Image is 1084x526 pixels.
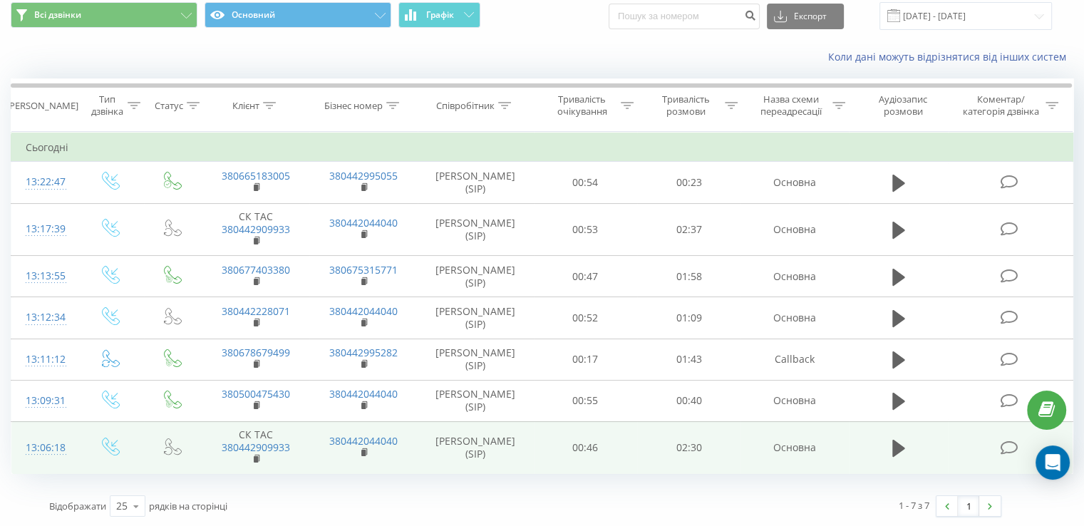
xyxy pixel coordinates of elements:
[637,339,740,380] td: 01:43
[534,421,637,474] td: 00:46
[222,387,290,401] a: 380500475430
[26,304,63,331] div: 13:12:34
[49,500,106,512] span: Відображати
[426,10,454,20] span: Графік
[740,162,848,203] td: Основна
[534,339,637,380] td: 00:17
[329,304,398,318] a: 380442044040
[329,169,398,182] a: 380442995055
[205,2,391,28] button: Основний
[26,387,63,415] div: 13:09:31
[11,133,1073,162] td: Сьогодні
[155,100,183,112] div: Статус
[740,421,848,474] td: Основна
[202,421,309,474] td: СК ТАС
[534,297,637,339] td: 00:52
[329,263,398,277] a: 380675315771
[6,100,78,112] div: [PERSON_NAME]
[418,339,534,380] td: [PERSON_NAME] (SIP)
[222,222,290,236] a: 380442909933
[534,203,637,256] td: 00:53
[222,346,290,359] a: 380678679499
[418,256,534,297] td: [PERSON_NAME] (SIP)
[767,4,844,29] button: Експорт
[222,304,290,318] a: 380442228071
[418,380,534,421] td: [PERSON_NAME] (SIP)
[418,162,534,203] td: [PERSON_NAME] (SIP)
[26,168,63,196] div: 13:22:47
[637,421,740,474] td: 02:30
[637,203,740,256] td: 02:37
[232,100,259,112] div: Клієнт
[754,93,829,118] div: Назва схеми переадресації
[398,2,480,28] button: Графік
[324,100,383,112] div: Бізнес номер
[222,440,290,454] a: 380442909933
[202,203,309,256] td: СК ТАС
[222,169,290,182] a: 380665183005
[26,215,63,243] div: 13:17:39
[26,434,63,462] div: 13:06:18
[329,387,398,401] a: 380442044040
[34,9,81,21] span: Всі дзвінки
[740,297,848,339] td: Основна
[534,380,637,421] td: 00:55
[637,162,740,203] td: 00:23
[329,216,398,230] a: 380442044040
[418,297,534,339] td: [PERSON_NAME] (SIP)
[26,262,63,290] div: 13:13:55
[740,256,848,297] td: Основна
[828,50,1073,63] a: Коли дані можуть відрізнятися вiд інших систем
[637,297,740,339] td: 01:09
[958,496,979,516] a: 1
[1036,445,1070,480] div: Open Intercom Messenger
[740,339,848,380] td: Callback
[149,500,227,512] span: рядків на сторінці
[637,256,740,297] td: 01:58
[418,421,534,474] td: [PERSON_NAME] (SIP)
[329,346,398,359] a: 380442995282
[637,380,740,421] td: 00:40
[740,203,848,256] td: Основна
[740,380,848,421] td: Основна
[222,263,290,277] a: 380677403380
[534,162,637,203] td: 00:54
[862,93,945,118] div: Аудіозапис розмови
[547,93,618,118] div: Тривалість очікування
[959,93,1042,118] div: Коментар/категорія дзвінка
[11,2,197,28] button: Всі дзвінки
[116,499,128,513] div: 25
[26,346,63,373] div: 13:11:12
[534,256,637,297] td: 00:47
[899,498,929,512] div: 1 - 7 з 7
[650,93,721,118] div: Тривалість розмови
[329,434,398,448] a: 380442044040
[609,4,760,29] input: Пошук за номером
[436,100,495,112] div: Співробітник
[90,93,123,118] div: Тип дзвінка
[418,203,534,256] td: [PERSON_NAME] (SIP)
